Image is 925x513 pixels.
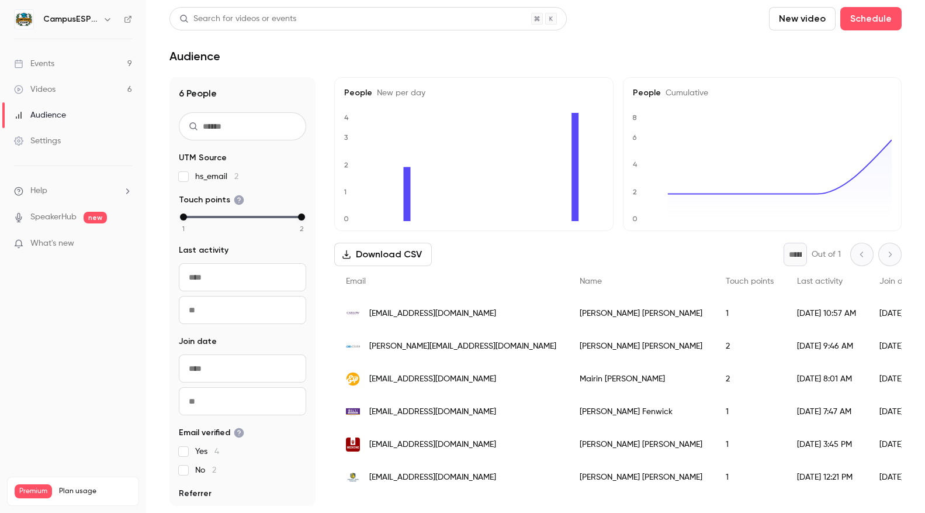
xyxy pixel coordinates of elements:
span: [EMAIL_ADDRESS][DOMAIN_NAME] [369,406,496,418]
span: Cumulative [661,89,708,97]
span: What's new [30,237,74,250]
img: campusesp.com [346,372,360,386]
div: Audience [14,109,66,121]
div: [DATE] 9:46 AM [785,330,868,363]
div: 1 [714,297,785,330]
div: [DATE] 12:21 PM [785,461,868,494]
span: Plan usage [59,487,131,496]
div: Events [14,58,54,70]
span: Last activity [179,245,228,256]
text: 4 [344,113,349,122]
p: Videos [15,498,37,509]
div: [PERSON_NAME] [PERSON_NAME] [568,297,714,330]
text: 8 [632,113,637,122]
span: Join date [179,336,217,347]
a: SpeakerHub [30,211,77,223]
input: From [179,263,306,291]
text: 1 [344,188,347,196]
span: new [84,212,107,223]
span: Email [346,277,366,285]
div: [DATE] 7:47 AM [785,395,868,428]
div: [PERSON_NAME] [PERSON_NAME] [568,330,714,363]
h5: People [344,87,604,99]
p: Out of 1 [812,249,841,260]
img: CampusESP Academy [15,10,33,29]
text: 2 [344,161,348,169]
span: UTM Source [179,152,227,164]
span: New per day [372,89,425,97]
span: Premium [15,484,52,498]
h1: Audience [169,49,220,63]
div: Videos [14,84,56,95]
span: [PERSON_NAME][EMAIL_ADDRESS][DOMAIN_NAME] [369,340,556,353]
span: [EMAIL_ADDRESS][DOMAIN_NAME] [369,439,496,451]
span: 23 [108,500,115,507]
div: 2 [714,363,785,395]
div: [PERSON_NAME] [PERSON_NAME] [568,428,714,461]
div: max [298,214,305,221]
span: 1 [182,223,185,234]
button: New video [769,7,836,30]
div: [PERSON_NAME] [PERSON_NAME] [568,461,714,494]
div: [DATE] 10:57 AM [785,297,868,330]
h5: People [633,87,892,99]
div: 1 [714,461,785,494]
span: hs_email [195,171,238,183]
text: 0 [344,215,349,223]
text: 0 [632,215,638,223]
span: 2 [212,466,216,474]
input: From [179,354,306,383]
span: [EMAIL_ADDRESS][DOMAIN_NAME] [369,308,496,320]
iframe: Noticeable Trigger [118,239,132,249]
span: Touch points [179,194,244,206]
img: jcsu.edu [346,470,360,484]
p: / 150 [108,498,131,509]
button: Schedule [840,7,902,30]
span: Referrer [179,488,212,500]
img: iu.edu [346,438,360,452]
span: Touch points [726,277,774,285]
div: 1 [714,395,785,428]
h6: CampusESP Academy [43,13,98,25]
span: 4 [214,447,219,456]
div: Settings [14,135,61,147]
div: 2 [714,330,785,363]
text: 2 [633,188,637,196]
div: min [180,214,187,221]
div: Search for videos or events [179,13,296,25]
img: csusb.edu [346,339,360,353]
span: 2 [234,173,238,181]
img: carlow.edu [346,307,360,321]
span: Name [580,277,602,285]
div: [DATE] 3:45 PM [785,428,868,461]
span: Last activity [797,277,843,285]
button: Download CSV [334,243,432,266]
span: No [195,464,216,476]
div: [DATE] 8:01 AM [785,363,868,395]
span: [EMAIL_ADDRESS][DOMAIN_NAME] [369,471,496,484]
h1: 6 People [179,87,306,101]
div: 1 [714,428,785,461]
span: Yes [195,446,219,457]
span: Join date [879,277,916,285]
span: Help [30,185,47,197]
text: 6 [632,133,637,142]
text: 4 [633,161,638,169]
li: help-dropdown-opener [14,185,132,197]
div: Mairin [PERSON_NAME] [568,363,714,395]
input: To [179,387,306,415]
img: ecu.edu [346,405,360,419]
input: To [179,296,306,324]
span: [EMAIL_ADDRESS][DOMAIN_NAME] [369,373,496,385]
span: Email verified [179,427,244,439]
text: 3 [344,133,348,142]
div: [PERSON_NAME] Fenwick [568,395,714,428]
span: 2 [300,223,304,234]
